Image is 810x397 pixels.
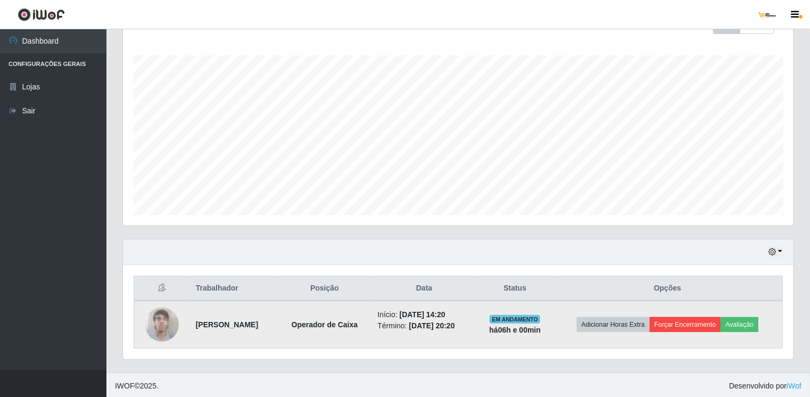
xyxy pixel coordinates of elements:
time: [DATE] 20:20 [409,321,455,330]
span: Desenvolvido por [729,381,801,392]
time: [DATE] 14:20 [400,310,445,319]
button: Forçar Encerramento [650,317,721,332]
th: Posição [278,276,371,301]
th: Opções [553,276,783,301]
li: Término: [377,320,470,332]
button: Adicionar Horas Extra [577,317,650,332]
img: CoreUI Logo [18,8,65,21]
li: Início: [377,309,470,320]
span: © 2025 . [115,381,159,392]
strong: [PERSON_NAME] [196,320,258,329]
strong: há 06 h e 00 min [490,326,541,334]
span: EM ANDAMENTO [490,315,540,324]
th: Status [477,276,553,301]
th: Data [371,276,477,301]
button: Avaliação [721,317,758,332]
img: 1758147259892.jpeg [145,302,179,347]
span: IWOF [115,382,135,390]
th: Trabalhador [189,276,278,301]
a: iWof [787,382,801,390]
strong: Operador de Caixa [292,320,358,329]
